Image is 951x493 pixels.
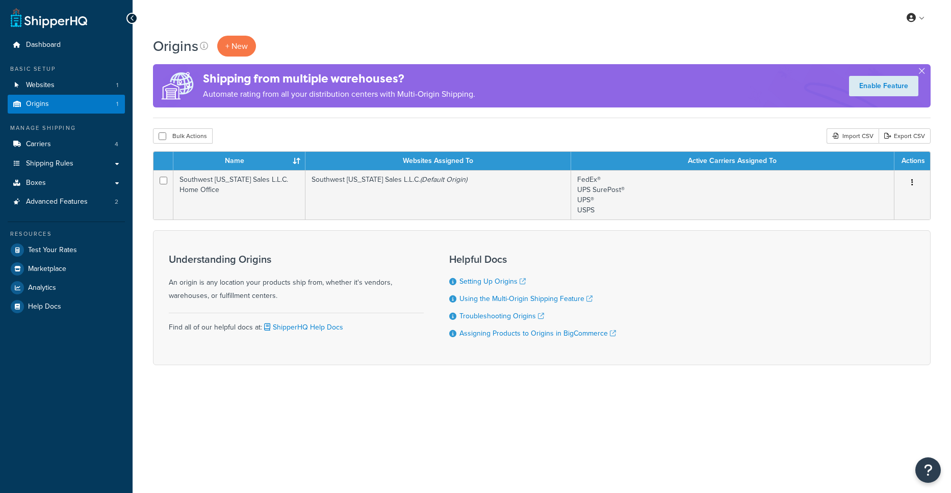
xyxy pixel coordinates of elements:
a: Export CSV [879,128,931,144]
a: Marketplace [8,260,125,278]
a: + New [217,36,256,57]
a: Carriers 4 [8,135,125,154]
span: 1 [116,100,118,108]
h4: Shipping from multiple warehouses? [203,70,475,87]
th: Websites Assigned To [305,152,571,170]
div: Import CSV [827,128,879,144]
div: Manage Shipping [8,124,125,132]
span: Test Your Rates [28,246,77,255]
button: Bulk Actions [153,128,213,144]
span: Websites [26,81,55,90]
span: Analytics [28,284,56,292]
span: Shipping Rules [26,159,73,168]
div: Basic Setup [8,65,125,73]
li: Origins [8,95,125,114]
span: 2 [115,198,118,206]
a: Boxes [8,174,125,193]
span: 4 [115,140,118,149]
a: Test Your Rates [8,241,125,259]
a: Analytics [8,279,125,297]
li: Websites [8,76,125,95]
div: An origin is any location your products ship from, whether it's vendors, warehouses, or fulfillme... [169,254,424,303]
a: Troubleshooting Origins [459,311,544,321]
span: Help Docs [28,303,61,311]
a: Dashboard [8,36,125,54]
span: Marketplace [28,265,66,273]
div: Resources [8,230,125,238]
th: Actions [894,152,930,170]
div: Find all of our helpful docs at: [169,313,424,334]
i: (Default Origin) [420,174,467,185]
a: Shipping Rules [8,154,125,173]
span: Origins [26,100,49,108]
li: Advanced Features [8,193,125,211]
a: Assigning Products to Origins in BigCommerce [459,328,616,339]
span: Boxes [26,179,46,187]
a: Origins 1 [8,95,125,114]
th: Active Carriers Assigned To [571,152,894,170]
td: Southwest [US_STATE] Sales L.L.C. Home Office [173,170,305,220]
td: Southwest [US_STATE] Sales L.L.C. [305,170,571,220]
a: Advanced Features 2 [8,193,125,211]
a: ShipperHQ Home [11,8,87,28]
span: 1 [116,81,118,90]
a: Websites 1 [8,76,125,95]
span: Carriers [26,140,51,149]
h1: Origins [153,36,198,56]
img: ad-origins-multi-dfa493678c5a35abed25fd24b4b8a3fa3505936ce257c16c00bdefe2f3200be3.png [153,64,203,107]
th: Name : activate to sort column ascending [173,152,305,170]
span: Advanced Features [26,198,88,206]
p: Automate rating from all your distribution centers with Multi-Origin Shipping. [203,87,475,101]
span: + New [225,40,248,52]
a: ShipperHQ Help Docs [262,322,343,333]
a: Help Docs [8,297,125,316]
h3: Understanding Origins [169,254,424,265]
td: FedEx® UPS SurePost® UPS® USPS [571,170,894,220]
span: Dashboard [26,41,61,49]
a: Setting Up Origins [459,276,526,287]
a: Enable Feature [849,76,918,96]
h3: Helpful Docs [449,254,616,265]
button: Open Resource Center [915,457,941,483]
li: Carriers [8,135,125,154]
a: Using the Multi-Origin Shipping Feature [459,293,593,304]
